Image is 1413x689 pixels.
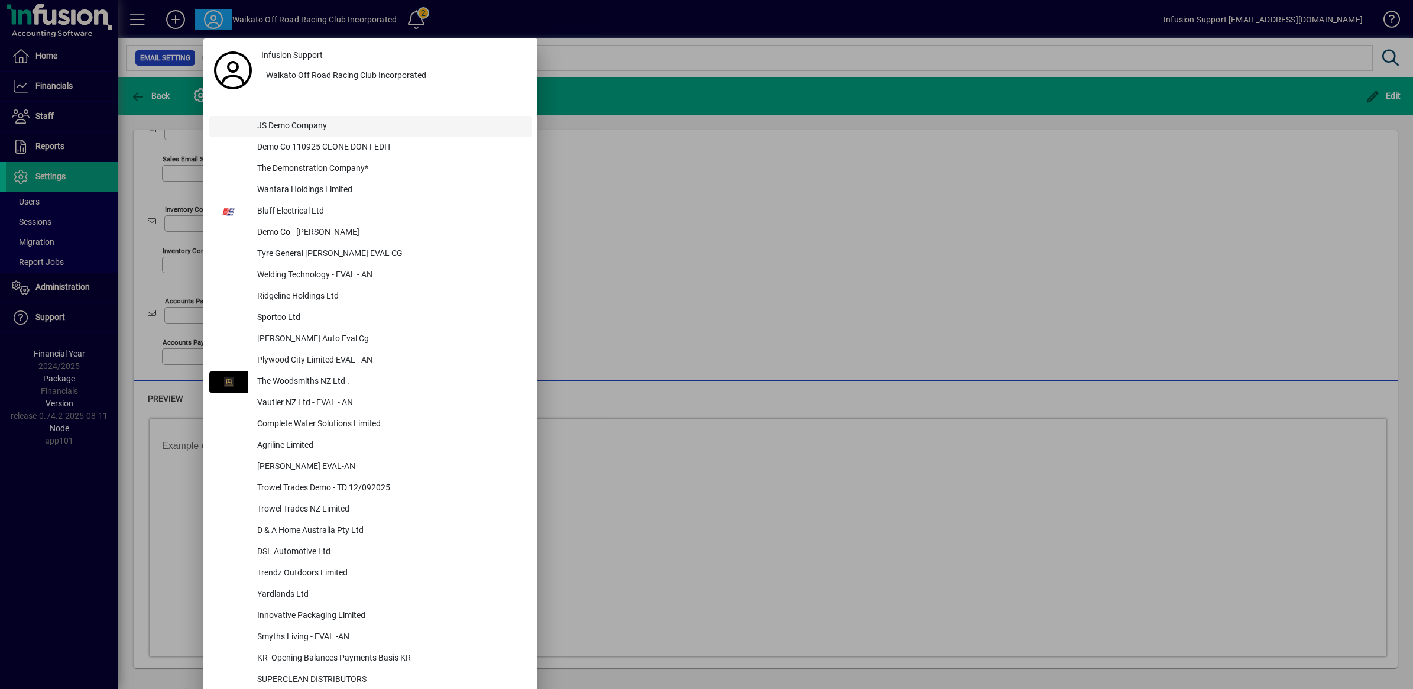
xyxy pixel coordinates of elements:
div: Bluff Electrical Ltd [248,201,532,222]
button: Welding Technology - EVAL - AN [209,265,532,286]
button: Yardlands Ltd [209,584,532,606]
div: DSL Automotive Ltd [248,542,532,563]
div: Demo Co - [PERSON_NAME] [248,222,532,244]
div: Vautier NZ Ltd - EVAL - AN [248,393,532,414]
div: Trowel Trades NZ Limited [248,499,532,520]
div: KR_Opening Balances Payments Basis KR [248,648,532,669]
button: Wantara Holdings Limited [209,180,532,201]
button: Trowel Trades Demo - TD 12/092025 [209,478,532,499]
div: The Demonstration Company* [248,158,532,180]
button: Innovative Packaging Limited [209,606,532,627]
div: Wantara Holdings Limited [248,180,532,201]
div: D & A Home Australia Pty Ltd [248,520,532,542]
button: Bluff Electrical Ltd [209,201,532,222]
button: Agriline Limited [209,435,532,457]
div: Tyre General [PERSON_NAME] EVAL CG [248,244,532,265]
button: KR_Opening Balances Payments Basis KR [209,648,532,669]
button: Demo Co 110925 CLONE DONT EDIT [209,137,532,158]
div: Smyths Living - EVAL -AN [248,627,532,648]
div: Ridgeline Holdings Ltd [248,286,532,308]
div: [PERSON_NAME] EVAL-AN [248,457,532,478]
a: Profile [209,60,257,81]
a: Infusion Support [257,44,532,66]
button: Ridgeline Holdings Ltd [209,286,532,308]
button: DSL Automotive Ltd [209,542,532,563]
button: Smyths Living - EVAL -AN [209,627,532,648]
div: Agriline Limited [248,435,532,457]
button: The Woodsmiths NZ Ltd . [209,371,532,393]
div: [PERSON_NAME] Auto Eval Cg [248,329,532,350]
div: Welding Technology - EVAL - AN [248,265,532,286]
button: Waikato Off Road Racing Club Incorporated [257,66,532,87]
button: The Demonstration Company* [209,158,532,180]
button: Vautier NZ Ltd - EVAL - AN [209,393,532,414]
button: Complete Water Solutions Limited [209,414,532,435]
div: JS Demo Company [248,116,532,137]
p: Example email content. [12,21,1224,32]
div: Trowel Trades Demo - TD 12/092025 [248,478,532,499]
button: [PERSON_NAME] EVAL-AN [209,457,532,478]
button: D & A Home Australia Pty Ltd [209,520,532,542]
div: Trendz Outdoors Limited [248,563,532,584]
button: Trendz Outdoors Limited [209,563,532,584]
button: Tyre General [PERSON_NAME] EVAL CG [209,244,532,265]
div: Demo Co 110925 CLONE DONT EDIT [248,137,532,158]
button: Demo Co - [PERSON_NAME] [209,222,532,244]
div: The Woodsmiths NZ Ltd . [248,371,532,393]
span: Infusion Support [261,49,323,62]
div: Sportco Ltd [248,308,532,329]
div: Complete Water Solutions Limited [248,414,532,435]
div: Innovative Packaging Limited [248,606,532,627]
button: [PERSON_NAME] Auto Eval Cg [209,329,532,350]
button: Sportco Ltd [209,308,532,329]
button: Trowel Trades NZ Limited [209,499,532,520]
button: Plywood City Limited EVAL - AN [209,350,532,371]
div: Plywood City Limited EVAL - AN [248,350,532,371]
div: Yardlands Ltd [248,584,532,606]
button: JS Demo Company [209,116,532,137]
